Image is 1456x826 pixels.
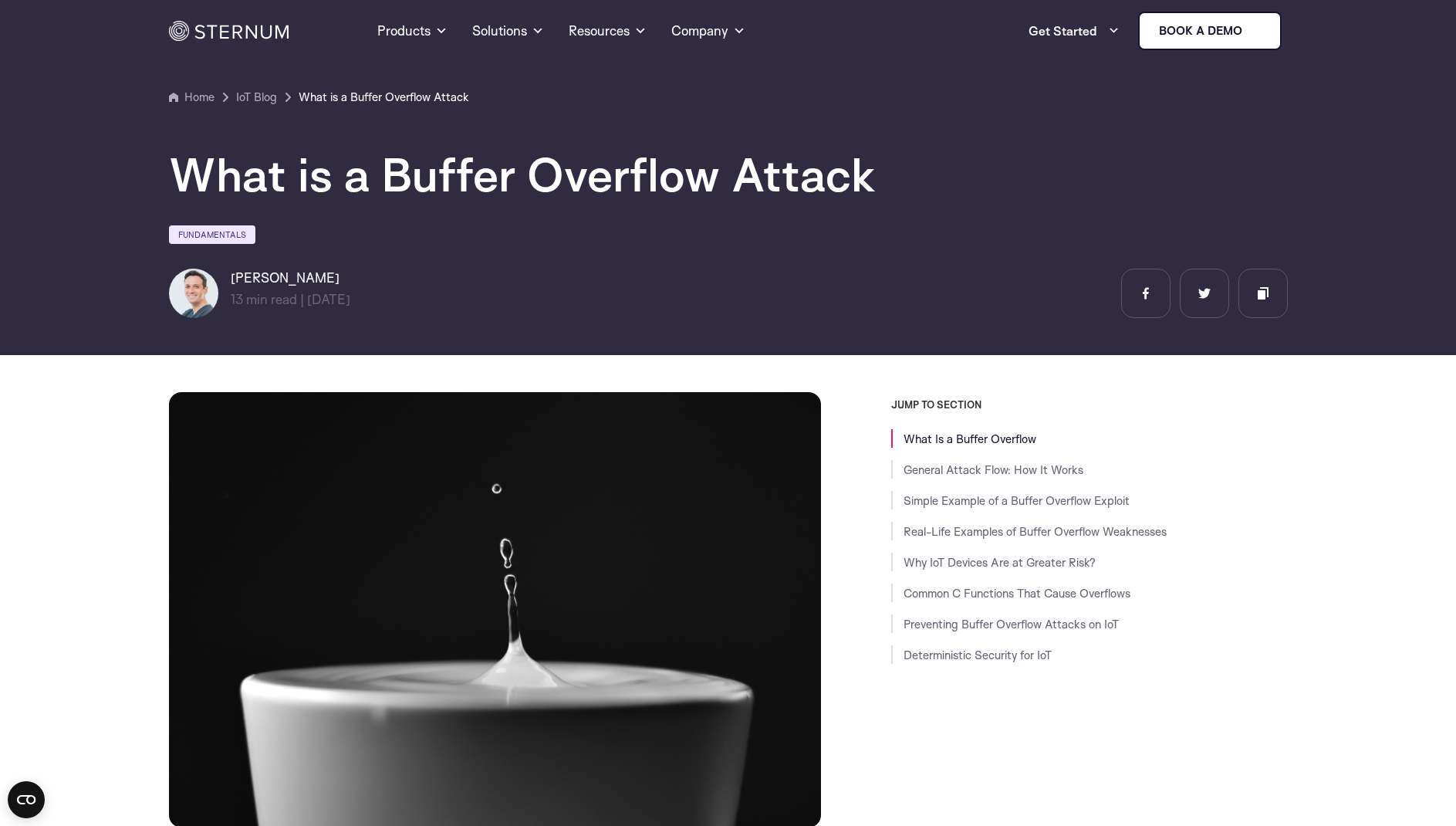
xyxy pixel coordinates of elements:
a: General Attack Flow: How It Works [904,462,1083,477]
a: Common C Functions That Cause Overflows [904,586,1130,601]
a: Company [671,3,745,59]
h1: What is a Buffer Overflow Attack [169,150,1095,199]
img: sternum iot [1248,25,1261,37]
a: Preventing Buffer Overflow Attacks on IoT [904,617,1119,631]
a: What is a Buffer Overflow Attack [299,88,469,107]
a: Real-Life Examples of Buffer Overflow Weaknesses [904,524,1167,539]
button: Open CMP widget [8,781,45,818]
h6: [PERSON_NAME] [231,269,350,287]
a: Book a demo [1138,12,1282,50]
span: 13 [231,291,243,307]
a: Home [169,88,215,107]
img: Igal Zeifman [169,269,218,318]
a: Fundamentals [169,225,255,244]
a: What Is a Buffer Overflow [904,432,1036,446]
a: Why IoT Devices Are at Greater Risk? [904,555,1096,570]
a: IoT Blog [236,88,277,107]
a: Deterministic Security for IoT [904,648,1052,662]
a: Get Started [1029,15,1120,46]
a: Resources [569,3,647,59]
span: [DATE] [307,291,350,307]
h3: JUMP TO SECTION [891,398,1288,411]
a: Solutions [472,3,544,59]
a: Products [377,3,448,59]
span: min read | [231,291,304,307]
a: Simple Example of a Buffer Overflow Exploit [904,493,1130,508]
